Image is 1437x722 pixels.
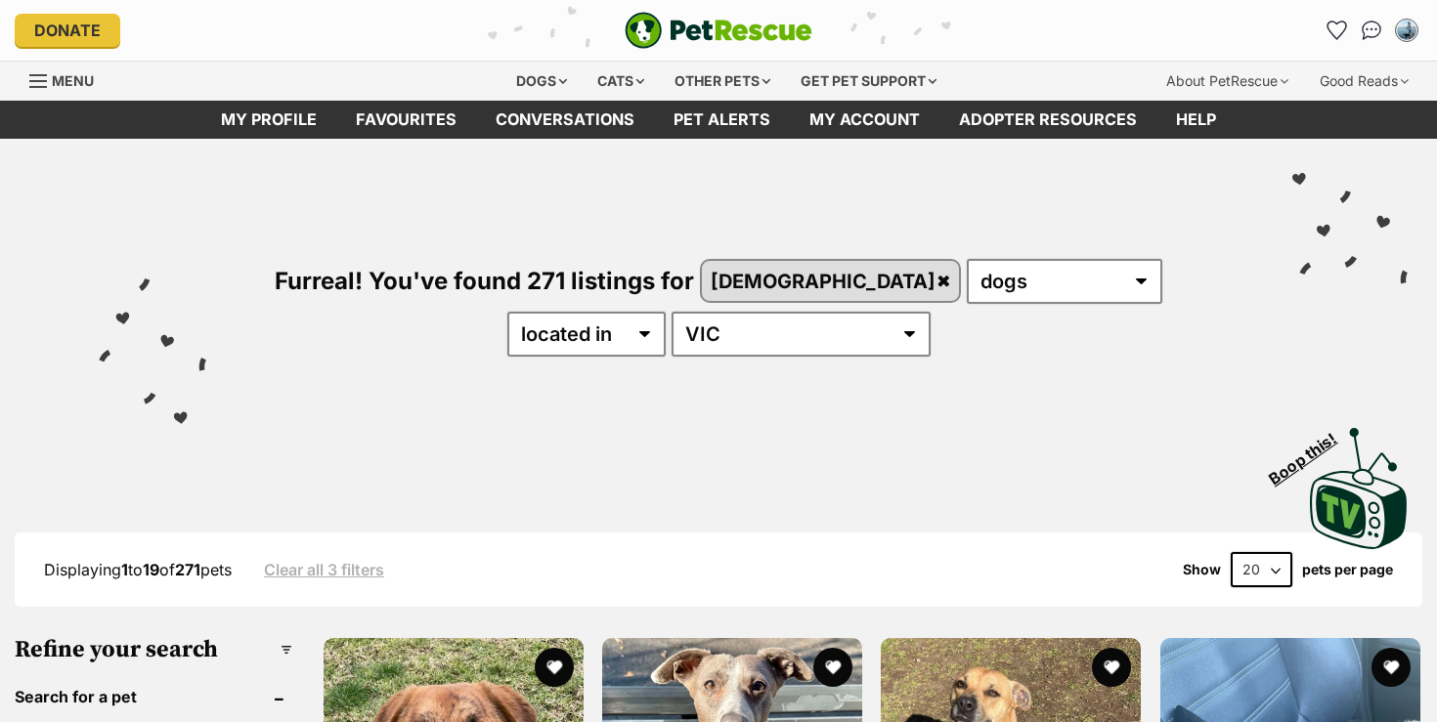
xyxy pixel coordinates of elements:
span: Boop this! [1266,417,1356,488]
div: Other pets [661,62,784,101]
a: Pet alerts [654,101,790,139]
img: logo-e224e6f780fb5917bec1dbf3a21bbac754714ae5b6737aabdf751b685950b380.svg [625,12,812,49]
label: pets per page [1302,562,1393,577]
strong: 19 [143,560,159,579]
a: PetRescue [625,12,812,49]
a: Conversations [1356,15,1387,46]
a: Donate [15,14,120,47]
strong: 1 [121,560,128,579]
a: Clear all 3 filters [264,561,384,578]
a: My account [790,101,939,139]
header: Search for a pet [15,688,292,705]
button: favourite [1372,648,1411,687]
div: Good Reads [1306,62,1422,101]
strong: 271 [175,560,200,579]
button: My account [1391,15,1422,46]
ul: Account quick links [1321,15,1422,46]
img: PetRescue TV logo [1310,428,1408,549]
a: Favourites [1321,15,1352,46]
button: favourite [813,648,852,687]
span: Furreal! You've found 271 listings for [275,267,694,295]
button: favourite [535,648,574,687]
div: Get pet support [787,62,950,101]
a: Boop this! [1310,410,1408,553]
a: Menu [29,62,108,97]
a: Help [1156,101,1236,139]
h3: Refine your search [15,636,292,663]
img: chat-41dd97257d64d25036548639549fe6c8038ab92f7586957e7f3b1b290dea8141.svg [1362,21,1382,40]
a: Favourites [336,101,476,139]
a: conversations [476,101,654,139]
a: [DEMOGRAPHIC_DATA] [702,261,960,301]
div: Cats [584,62,658,101]
img: Tracee Hutchison profile pic [1397,21,1416,40]
span: Menu [52,72,94,89]
span: Displaying to of pets [44,560,232,579]
button: favourite [1093,648,1132,687]
a: Adopter resources [939,101,1156,139]
div: About PetRescue [1153,62,1302,101]
a: My profile [201,101,336,139]
span: Show [1183,562,1221,577]
div: Dogs [502,62,581,101]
